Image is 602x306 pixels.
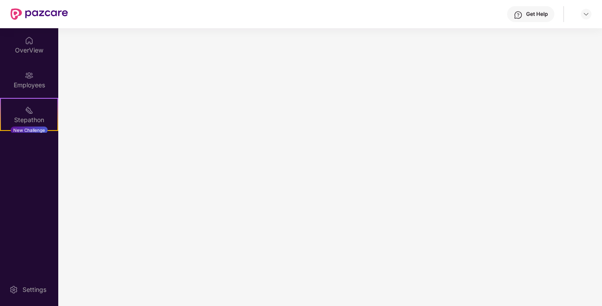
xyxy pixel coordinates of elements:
[526,11,548,18] div: Get Help
[20,285,49,294] div: Settings
[25,36,34,45] img: svg+xml;base64,PHN2ZyBpZD0iSG9tZSIgeG1sbnM9Imh0dHA6Ly93d3cudzMub3JnLzIwMDAvc3ZnIiB3aWR0aD0iMjAiIG...
[25,71,34,80] img: svg+xml;base64,PHN2ZyBpZD0iRW1wbG95ZWVzIiB4bWxucz0iaHR0cDovL3d3dy53My5vcmcvMjAwMC9zdmciIHdpZHRoPS...
[11,8,68,20] img: New Pazcare Logo
[583,11,590,18] img: svg+xml;base64,PHN2ZyBpZD0iRHJvcGRvd24tMzJ4MzIiIHhtbG5zPSJodHRwOi8vd3d3LnczLm9yZy8yMDAwL3N2ZyIgd2...
[9,285,18,294] img: svg+xml;base64,PHN2ZyBpZD0iU2V0dGluZy0yMHgyMCIgeG1sbnM9Imh0dHA6Ly93d3cudzMub3JnLzIwMDAvc3ZnIiB3aW...
[514,11,523,19] img: svg+xml;base64,PHN2ZyBpZD0iSGVscC0zMngzMiIgeG1sbnM9Imh0dHA6Ly93d3cudzMub3JnLzIwMDAvc3ZnIiB3aWR0aD...
[1,116,57,124] div: Stepathon
[25,106,34,115] img: svg+xml;base64,PHN2ZyB4bWxucz0iaHR0cDovL3d3dy53My5vcmcvMjAwMC9zdmciIHdpZHRoPSIyMSIgaGVpZ2h0PSIyMC...
[11,127,48,134] div: New Challenge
